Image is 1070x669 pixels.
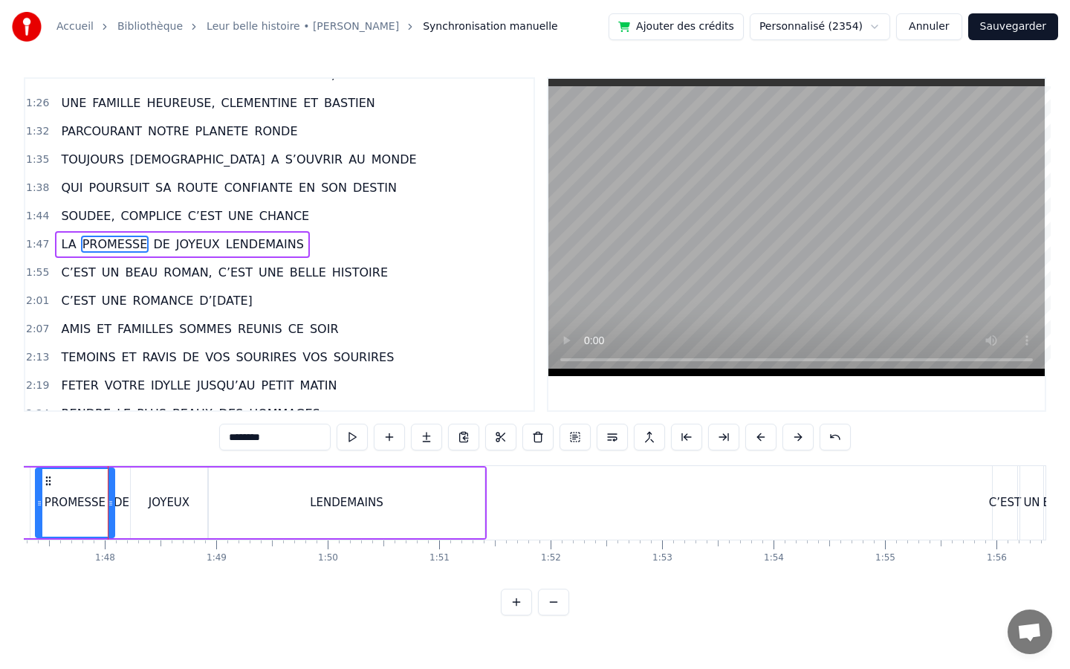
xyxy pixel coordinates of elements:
span: PARCOURANT [59,123,143,140]
span: C’EST [187,207,224,224]
span: ROMANCE [132,292,195,309]
span: DESTIN [351,179,398,196]
span: 2:24 [26,407,49,421]
div: 1:55 [875,552,895,564]
span: 1:44 [26,209,49,224]
span: BEAUX [171,405,215,422]
div: 1:48 [95,552,115,564]
span: CHANCE [258,207,311,224]
span: ET [95,320,113,337]
span: PETIT [260,377,296,394]
span: VOS [301,349,328,366]
span: PLUS [135,405,168,422]
span: VOTRE [103,377,146,394]
span: C’EST [217,264,254,281]
span: LA [59,236,77,253]
button: Sauvegarder [968,13,1058,40]
span: RENDRE [59,405,112,422]
span: VOS [204,349,231,366]
span: 1:35 [26,152,49,167]
span: HEUREUSE, [145,94,216,111]
span: UN [100,264,121,281]
span: 2:07 [26,322,49,337]
button: Ajouter des crédits [609,13,744,40]
span: PLANETE [194,123,250,140]
a: Accueil [56,19,94,34]
span: ET [120,349,138,366]
span: LENDEMAINS [224,236,305,253]
span: CONFIANTE [223,179,294,196]
span: BELLE [288,264,328,281]
span: FETER [59,377,100,394]
span: 2:01 [26,294,49,308]
span: JOYEUX [175,236,221,253]
span: TEMOINS [59,349,117,366]
span: TOUJOURS [59,151,125,168]
span: QUI [59,179,84,196]
div: DE [114,494,129,511]
span: UNE [59,94,88,111]
span: D’[DATE] [198,292,254,309]
span: 1:47 [26,237,49,252]
span: MATIN [299,377,339,394]
a: Leur belle histoire • [PERSON_NAME] [207,19,399,34]
div: 1:52 [541,552,561,564]
span: 2:13 [26,350,49,365]
span: [DEMOGRAPHIC_DATA] [129,151,267,168]
span: SOMMES [178,320,233,337]
span: 1:55 [26,265,49,280]
span: CE [287,320,305,337]
span: AMIS [59,320,92,337]
div: JOYEUX [149,494,189,511]
div: 1:49 [207,552,227,564]
span: DE [152,236,171,253]
div: PROMESSE [45,494,106,511]
span: NOTRE [146,123,191,140]
span: C’EST [59,264,97,281]
span: SA [154,179,172,196]
span: JUSQU’AU [195,377,257,394]
span: DES [218,405,245,422]
span: SON [320,179,348,196]
a: Ouvrir le chat [1008,610,1052,654]
span: CLEMENTINE [220,94,299,111]
span: SOURIRES [332,349,396,366]
span: SOIR [308,320,340,337]
div: 1:50 [318,552,338,564]
span: BEAU [123,264,159,281]
span: FAMILLES [116,320,175,337]
span: C’EST [59,292,97,309]
div: 1:53 [652,552,672,564]
span: REUNIS [236,320,284,337]
div: 1:51 [429,552,450,564]
span: Synchronisation manuelle [423,19,558,34]
div: 1:56 [987,552,1007,564]
span: POURSUIT [87,179,150,196]
div: UN [1023,494,1040,511]
span: S’OUVRIR [284,151,344,168]
span: UNE [227,207,255,224]
span: ROMAN, [162,264,214,281]
a: Bibliothèque [117,19,183,34]
span: ET [302,94,320,111]
span: PROMESSE [81,236,149,253]
nav: breadcrumb [56,19,558,34]
div: 1:54 [764,552,784,564]
span: SOURIRES [235,349,299,366]
span: MONDE [370,151,418,168]
span: UNE [100,292,129,309]
span: IDYLLE [149,377,192,394]
span: RAVIS [140,349,178,366]
span: 2:19 [26,378,49,393]
span: DE [181,349,201,366]
span: A [270,151,281,168]
span: AU [347,151,367,168]
span: EN [297,179,317,196]
img: youka [12,12,42,42]
span: FAMILLE [91,94,142,111]
span: BASTIEN [322,94,377,111]
span: 1:32 [26,124,49,139]
span: 1:26 [26,96,49,111]
span: SOUDEE, [59,207,116,224]
span: UNE [257,264,285,281]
